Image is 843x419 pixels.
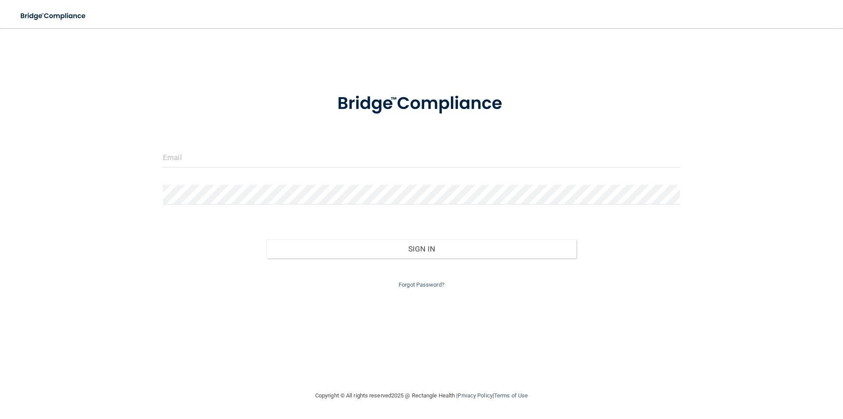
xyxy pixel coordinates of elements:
[163,148,680,168] input: Email
[319,81,524,127] img: bridge_compliance_login_screen.278c3ca4.svg
[399,281,444,288] a: Forgot Password?
[267,239,577,259] button: Sign In
[261,382,582,410] div: Copyright © All rights reserved 2025 @ Rectangle Health | |
[458,392,492,399] a: Privacy Policy
[13,7,94,25] img: bridge_compliance_login_screen.278c3ca4.svg
[494,392,528,399] a: Terms of Use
